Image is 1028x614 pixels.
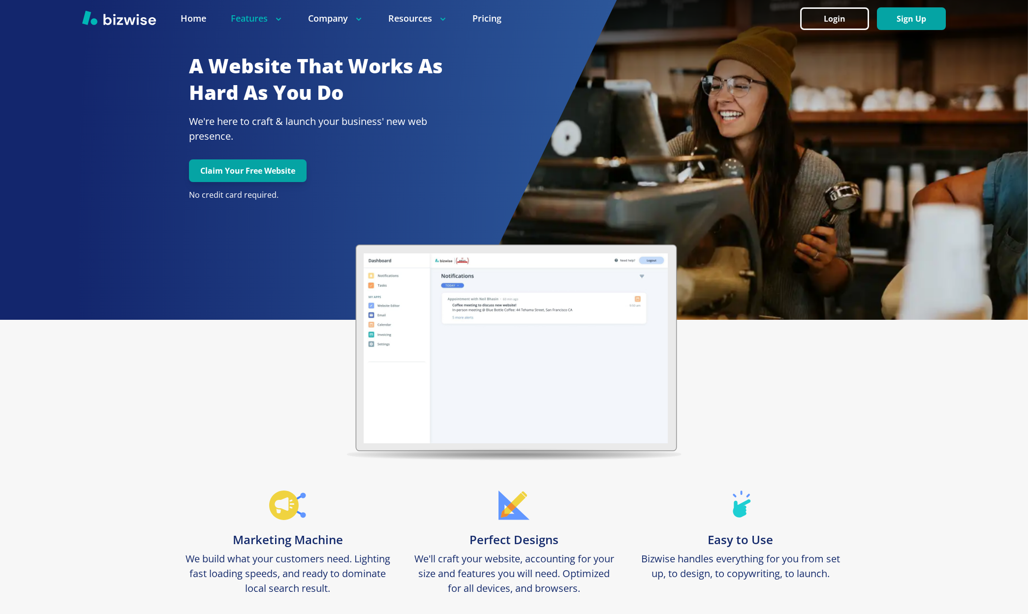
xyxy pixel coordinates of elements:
p: Company [308,12,364,25]
img: Bizwise Logo [82,10,156,25]
a: Home [181,12,206,25]
a: Claim Your Free Website [189,166,307,176]
button: Claim Your Free Website [189,159,307,182]
img: Perfect Designs Icon [498,491,530,520]
button: Login [800,7,869,30]
a: Login [800,14,877,24]
img: Easy to Use Icon [729,491,752,520]
p: We build what your customers need. Lighting fast loading speeds, and ready to dominate local sear... [185,552,391,596]
h3: Perfect Designs [469,532,559,548]
p: Bizwise handles everything for you from set up, to design, to copywriting, to launch. [637,552,844,581]
p: Features [231,12,283,25]
a: Pricing [472,12,501,25]
a: Sign Up [877,14,946,24]
p: No credit card required. [189,190,463,201]
p: We're here to craft & launch your business' new web presence. [189,114,463,144]
h3: Marketing Machine [233,532,343,548]
h3: Easy to Use [708,532,773,548]
h2: A Website That Works As Hard As You Do [189,53,463,106]
p: Resources [388,12,448,25]
button: Sign Up [877,7,946,30]
p: We'll craft your website, accounting for your size and features you will need. Optimized for all ... [411,552,618,596]
img: Marketing Machine Icon [269,491,306,520]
